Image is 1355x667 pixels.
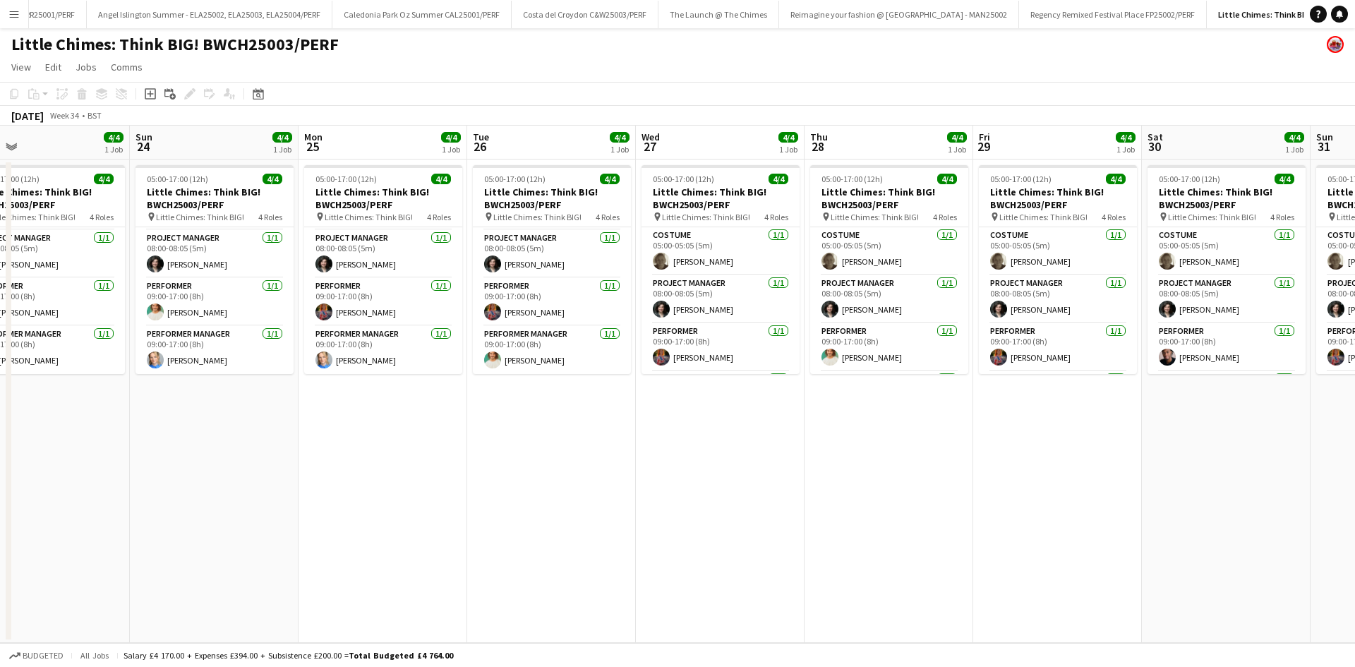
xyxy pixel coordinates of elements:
[70,58,102,76] a: Jobs
[105,58,148,76] a: Comms
[47,110,82,121] span: Week 34
[7,648,66,663] button: Budgeted
[78,650,112,661] span: All jobs
[779,1,1019,28] button: Reimagine your fashion @ [GEOGRAPHIC_DATA] - MAN25002
[124,650,453,661] div: Salary £4 170.00 + Expenses £394.00 + Subsistence £200.00 =
[11,34,339,55] h1: Little Chimes: Think BIG! BWCH25003/PERF
[1327,36,1344,53] app-user-avatar: Bakehouse Costume
[1019,1,1207,28] button: Regency Remixed Festival Place FP25002/PERF
[11,109,44,123] div: [DATE]
[332,1,512,28] button: Caledonia Park Oz Summer CAL25001/PERF
[76,61,97,73] span: Jobs
[40,58,67,76] a: Edit
[23,651,64,661] span: Budgeted
[45,61,61,73] span: Edit
[512,1,658,28] button: Costa del Croydon C&W25003/PERF
[11,61,31,73] span: View
[87,1,332,28] button: Angel Islington Summer - ELA25002, ELA25003, ELA25004/PERF
[6,58,37,76] a: View
[658,1,779,28] button: The Launch @ The Chimes
[111,61,143,73] span: Comms
[88,110,102,121] div: BST
[349,650,453,661] span: Total Budgeted £4 764.00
